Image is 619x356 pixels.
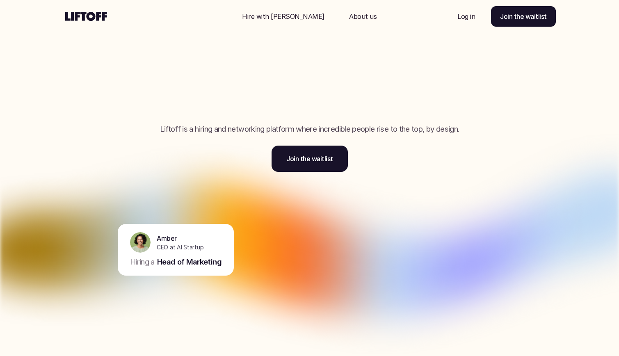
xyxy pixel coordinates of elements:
[372,61,379,90] span: l
[447,90,453,119] span: .
[441,267,489,278] p: Early stage AI
[405,61,413,90] span: i
[421,61,427,90] span: ,
[200,90,214,119] span: o
[305,90,321,119] span: p
[396,61,405,90] span: f
[187,61,203,90] span: F
[244,90,259,119] span: h
[379,61,391,90] span: e
[298,277,338,283] p: Recommended
[425,253,468,262] p: Marketing leader
[130,257,155,267] p: Hiring a
[272,146,348,172] a: Join the waitlist
[349,11,377,21] p: About us
[349,61,357,90] span: i
[279,90,291,119] span: e
[457,11,475,21] p: Log in
[425,244,476,253] p: [PERSON_NAME]
[289,234,308,240] p: Shared
[327,90,340,119] span: e
[373,90,388,119] span: u
[491,6,556,27] a: Join the waitlist
[321,90,328,119] span: l
[175,90,190,119] span: h
[393,90,402,119] span: t
[263,90,279,119] span: p
[334,61,349,90] span: d
[190,90,200,119] span: r
[157,243,203,252] p: CEO at AI Startup
[245,61,258,90] span: a
[402,90,411,119] span: r
[438,90,447,119] span: t
[203,61,210,90] span: i
[166,90,175,119] span: t
[258,61,273,90] span: n
[312,61,322,90] span: r
[286,154,333,164] p: Join the waitlist
[286,61,301,90] span: n
[359,90,373,119] span: o
[427,90,438,119] span: s
[339,7,386,26] a: Nav Link
[411,90,427,119] span: u
[322,61,334,90] span: e
[135,124,484,135] p: Liftoff is a hiring and networking platform where incredible people rise to the top, by design.
[291,90,305,119] span: o
[278,61,286,90] span: i
[356,61,372,90] span: b
[210,61,225,90] span: n
[232,7,334,26] a: Nav Link
[345,90,359,119] span: y
[157,257,221,267] p: Head of Marketing
[398,267,439,278] p: Interested in
[289,241,354,247] p: [PERSON_NAME]'s search
[412,61,421,90] span: t
[242,11,324,21] p: Hire with [PERSON_NAME]
[300,61,312,90] span: c
[500,11,547,21] p: Join the waitlist
[229,90,244,119] span: g
[298,284,340,290] p: [PERSON_NAME]
[225,61,240,90] span: d
[448,7,485,26] a: Nav Link
[157,233,177,243] p: Amber
[214,90,229,119] span: u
